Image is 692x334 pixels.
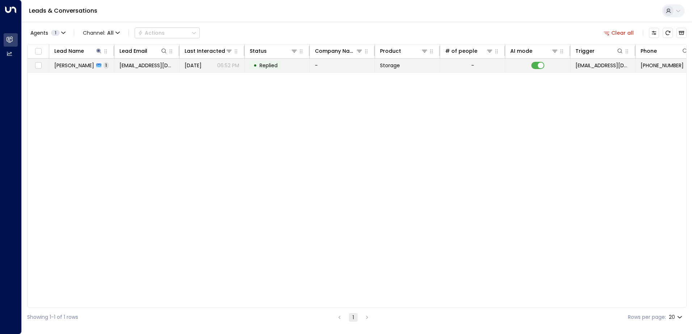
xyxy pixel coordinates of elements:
div: Product [380,47,401,55]
div: Trigger [575,47,624,55]
div: Lead Name [54,47,102,55]
button: Clear all [601,28,637,38]
div: Lead Email [119,47,168,55]
div: Product [380,47,428,55]
span: mav23cpleeds@gmail.com [119,62,174,69]
div: # of people [445,47,493,55]
button: Channel:All [80,28,123,38]
div: Phone [641,47,657,55]
button: Customize [649,28,659,38]
div: Last Interacted [185,47,233,55]
span: Aug 16, 2025 [185,62,202,69]
div: Company Name [315,47,363,55]
button: Agents1 [27,28,68,38]
span: leads@space-station.co.uk [575,62,630,69]
div: AI mode [510,47,532,55]
span: 1 [51,30,60,36]
div: Lead Name [54,47,84,55]
div: - [471,62,474,69]
span: Replied [259,62,278,69]
div: • [253,59,257,72]
span: All [107,30,114,36]
span: Toggle select all [34,47,43,56]
div: Company Name [315,47,356,55]
button: Archived Leads [676,28,687,38]
button: page 1 [349,313,358,322]
div: Status [250,47,267,55]
td: - [310,59,375,72]
div: 20 [669,312,684,322]
span: Marek Pizon [54,62,94,69]
span: 1 [104,62,109,68]
p: 06:52 PM [217,62,239,69]
span: Channel: [80,28,123,38]
label: Rows per page: [628,313,666,321]
span: Agents [30,30,48,35]
div: Phone [641,47,689,55]
div: # of people [445,47,477,55]
div: Lead Email [119,47,147,55]
a: Leads & Conversations [29,7,97,15]
button: Actions [135,27,200,38]
span: Storage [380,62,400,69]
span: +447889246797 [641,62,684,69]
div: Button group with a nested menu [135,27,200,38]
div: Trigger [575,47,595,55]
nav: pagination navigation [335,313,372,322]
div: Actions [138,30,165,36]
div: Status [250,47,298,55]
div: Last Interacted [185,47,225,55]
span: Refresh [663,28,673,38]
div: AI mode [510,47,558,55]
span: Toggle select row [34,61,43,70]
div: Showing 1-1 of 1 rows [27,313,78,321]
